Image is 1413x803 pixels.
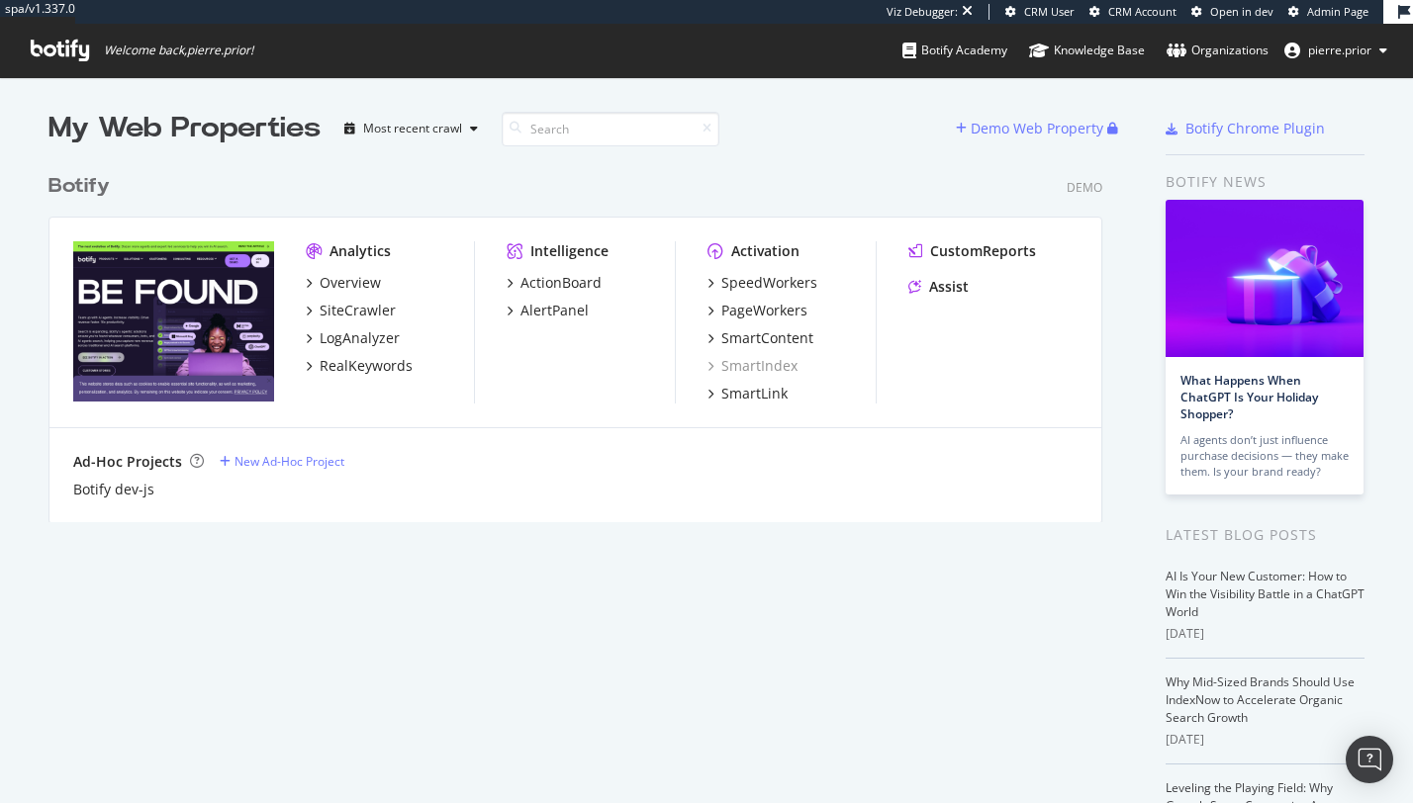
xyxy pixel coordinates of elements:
div: Botify [48,172,110,201]
span: CRM Account [1108,4,1177,19]
div: Open Intercom Messenger [1346,736,1393,783]
div: Overview [320,273,381,293]
div: SpeedWorkers [721,273,817,293]
a: SmartContent [707,328,813,348]
a: CustomReports [908,241,1036,261]
div: SmartLink [721,384,788,403]
div: SiteCrawler [320,301,396,320]
div: [DATE] [1166,731,1365,749]
a: Organizations [1167,24,1269,77]
span: Welcome back, pierre.prior ! [104,43,253,58]
span: CRM User [1024,4,1075,19]
div: Latest Blog Posts [1166,524,1365,546]
a: Botify Chrome Plugin [1166,119,1325,138]
a: SmartIndex [707,356,798,376]
div: Viz Debugger: [887,4,958,20]
a: RealKeywords [306,356,413,376]
div: Organizations [1167,41,1269,60]
a: AlertPanel [507,301,589,320]
a: CRM User [1005,4,1075,20]
div: SmartContent [721,328,813,348]
a: Knowledge Base [1029,24,1145,77]
div: RealKeywords [320,356,413,376]
button: Demo Web Property [956,113,1107,144]
div: Demo [1067,179,1102,196]
div: Ad-Hoc Projects [73,452,182,472]
div: PageWorkers [721,301,807,320]
div: Botify Academy [902,41,1007,60]
a: CRM Account [1089,4,1177,20]
span: Admin Page [1307,4,1368,19]
a: Botify Academy [902,24,1007,77]
div: Intelligence [530,241,609,261]
div: Activation [731,241,800,261]
div: Analytics [330,241,391,261]
span: Open in dev [1210,4,1273,19]
a: SiteCrawler [306,301,396,320]
img: Botify [73,241,274,401]
a: LogAnalyzer [306,328,400,348]
button: Most recent crawl [336,113,486,144]
div: ActionBoard [520,273,602,293]
div: Knowledge Base [1029,41,1145,60]
a: PageWorkers [707,301,807,320]
div: Botify Chrome Plugin [1185,119,1325,138]
div: grid [48,148,1118,522]
div: [DATE] [1166,625,1365,643]
a: AI Is Your New Customer: How to Win the Visibility Battle in a ChatGPT World [1166,568,1365,620]
a: SpeedWorkers [707,273,817,293]
div: New Ad-Hoc Project [235,453,344,470]
div: AI agents don’t just influence purchase decisions — they make them. Is your brand ready? [1180,432,1349,480]
input: Search [502,112,719,146]
a: Open in dev [1191,4,1273,20]
a: Botify dev-js [73,480,154,499]
a: ActionBoard [507,273,602,293]
div: CustomReports [930,241,1036,261]
div: AlertPanel [520,301,589,320]
div: Botify news [1166,171,1365,193]
a: Assist [908,277,969,297]
div: My Web Properties [48,109,321,148]
button: pierre.prior [1269,35,1403,66]
img: What Happens When ChatGPT Is Your Holiday Shopper? [1166,200,1364,357]
div: LogAnalyzer [320,328,400,348]
a: Why Mid-Sized Brands Should Use IndexNow to Accelerate Organic Search Growth [1166,673,1355,726]
a: Overview [306,273,381,293]
div: Demo Web Property [971,119,1103,138]
a: New Ad-Hoc Project [220,453,344,470]
a: SmartLink [707,384,788,403]
div: Assist [929,277,969,297]
div: Most recent crawl [363,123,462,134]
a: Admin Page [1288,4,1368,20]
a: What Happens When ChatGPT Is Your Holiday Shopper? [1180,372,1318,422]
span: pierre.prior [1308,42,1371,58]
a: Demo Web Property [956,120,1107,136]
a: Botify [48,172,118,201]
